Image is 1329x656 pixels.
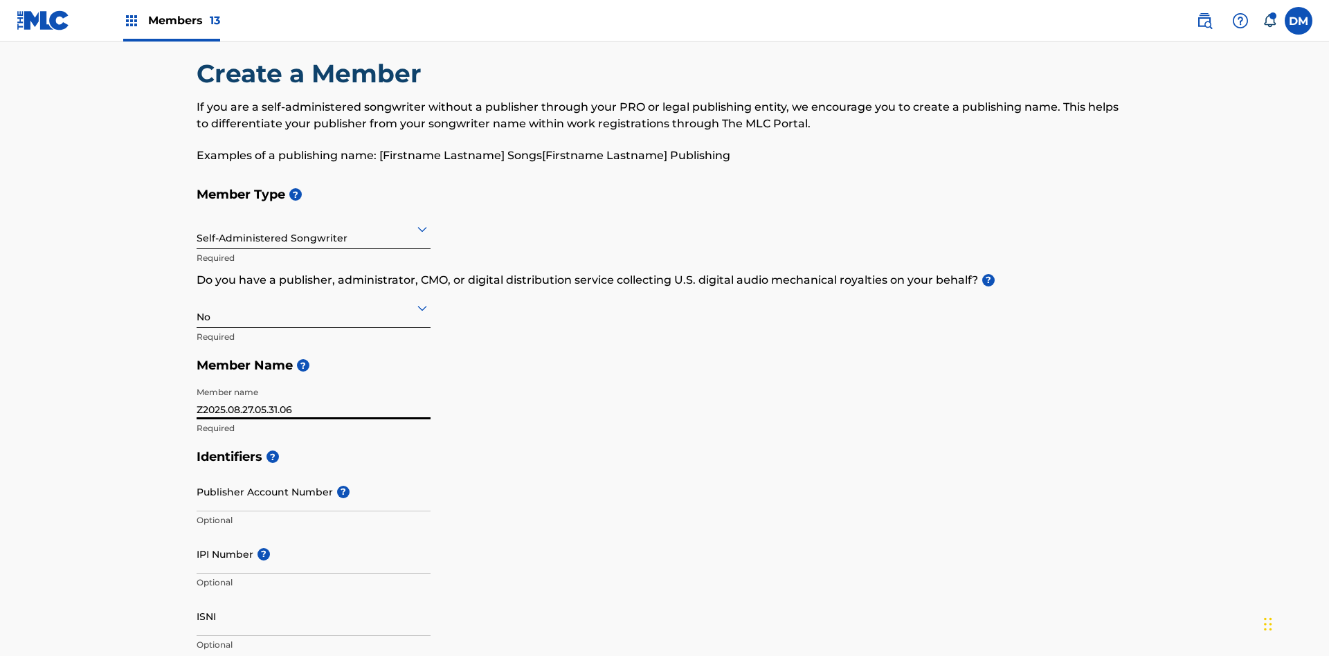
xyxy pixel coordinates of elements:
img: Top Rightsholders [123,12,140,29]
p: Required [197,331,431,343]
p: Optional [197,576,431,589]
iframe: Chat Widget [1260,590,1329,656]
span: ? [337,486,350,498]
p: Optional [197,639,431,651]
div: No [197,291,431,325]
p: Required [197,252,431,264]
div: Drag [1264,603,1272,645]
img: help [1232,12,1249,29]
div: User Menu [1285,7,1312,35]
div: Notifications [1263,14,1276,28]
span: ? [297,359,309,372]
span: ? [982,274,995,286]
p: If you are a self-administered songwriter without a publisher through your PRO or legal publishin... [197,99,1132,132]
span: ? [257,548,270,561]
span: 13 [210,14,220,27]
span: ? [289,188,302,201]
span: ? [266,450,279,463]
img: MLC Logo [17,10,70,30]
p: Optional [197,514,431,527]
div: Help [1227,7,1254,35]
img: search [1196,12,1213,29]
span: Members [148,12,220,28]
p: Required [197,422,431,435]
a: Public Search [1191,7,1218,35]
h2: Create a Member [197,58,428,89]
h5: Member Name [197,351,1132,381]
p: Do you have a publisher, administrator, CMO, or digital distribution service collecting U.S. digi... [197,272,1132,289]
p: Examples of a publishing name: [Firstname Lastname] Songs[Firstname Lastname] Publishing [197,147,1132,164]
h5: Member Type [197,180,1132,210]
div: Self-Administered Songwriter [197,212,431,246]
h5: Identifiers [197,442,1132,472]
